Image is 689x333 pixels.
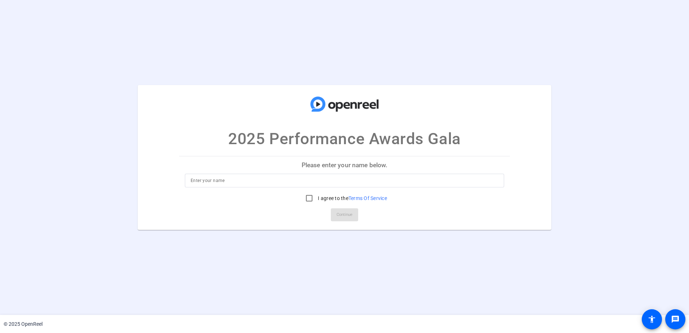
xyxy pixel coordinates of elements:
[308,92,381,116] img: company-logo
[4,320,43,328] div: © 2025 OpenReel
[228,127,461,151] p: 2025 Performance Awards Gala
[316,195,387,202] label: I agree to the
[348,195,387,201] a: Terms Of Service
[648,315,656,324] mat-icon: accessibility
[179,156,510,174] p: Please enter your name below.
[671,315,680,324] mat-icon: message
[191,176,498,185] input: Enter your name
